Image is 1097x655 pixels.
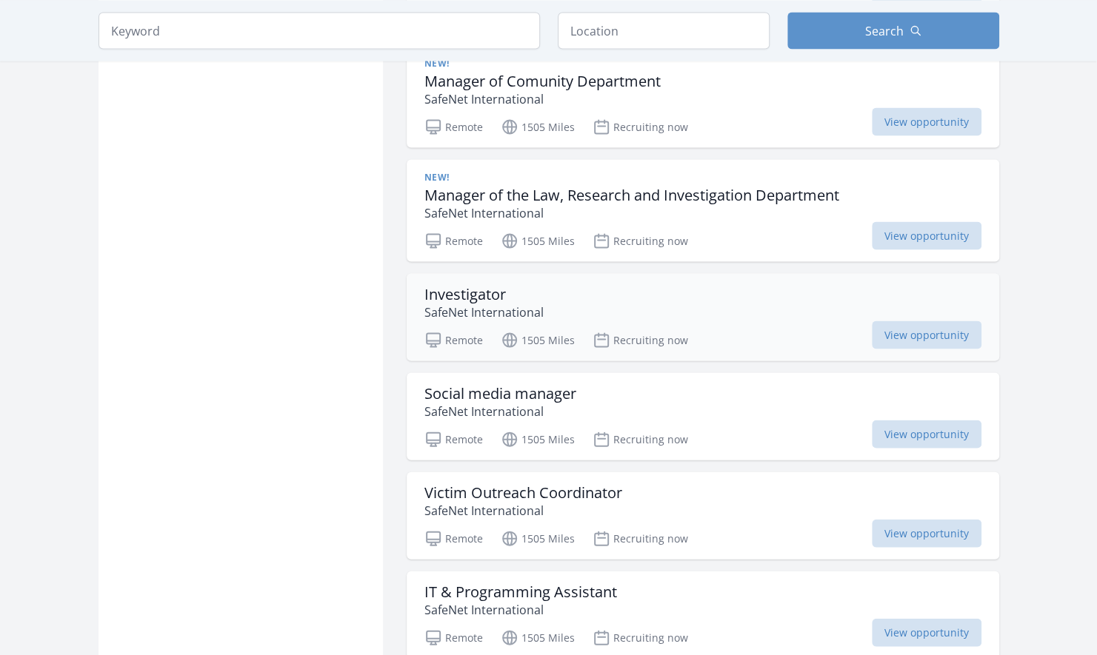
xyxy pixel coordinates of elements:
p: Recruiting now [593,628,688,646]
span: View opportunity [872,107,981,135]
p: Remote [424,529,483,547]
span: New! [424,171,450,183]
a: New! Manager of the Law, Research and Investigation Department SafeNet International Remote 1505 ... [407,159,999,261]
p: 1505 Miles [501,232,575,249]
a: Investigator SafeNet International Remote 1505 Miles Recruiting now View opportunity [407,273,999,360]
h3: Investigator [424,285,544,303]
p: Recruiting now [593,232,688,249]
span: View opportunity [872,519,981,547]
p: SafeNet International [424,402,576,420]
p: Remote [424,331,483,349]
span: View opportunity [872,221,981,249]
p: SafeNet International [424,204,839,221]
span: Search [865,21,904,39]
p: SafeNet International [424,90,661,107]
input: Location [558,12,770,49]
p: Recruiting now [593,529,688,547]
p: Remote [424,430,483,448]
a: Victim Outreach Coordinator SafeNet International Remote 1505 Miles Recruiting now View opportunity [407,471,999,559]
span: View opportunity [872,420,981,448]
h3: Manager of Comunity Department [424,72,661,90]
p: Recruiting now [593,331,688,349]
p: SafeNet International [424,501,622,519]
h3: Social media manager [424,384,576,402]
input: Keyword [99,12,540,49]
p: Recruiting now [593,118,688,135]
p: 1505 Miles [501,628,575,646]
p: 1505 Miles [501,529,575,547]
h3: Victim Outreach Coordinator [424,483,622,501]
p: Remote [424,628,483,646]
p: Recruiting now [593,430,688,448]
a: Social media manager SafeNet International Remote 1505 Miles Recruiting now View opportunity [407,372,999,460]
a: New! Manager of Comunity Department SafeNet International Remote 1505 Miles Recruiting now View o... [407,45,999,147]
p: Remote [424,118,483,135]
span: View opportunity [872,618,981,646]
span: View opportunity [872,320,981,349]
p: SafeNet International [424,303,544,320]
p: 1505 Miles [501,430,575,448]
p: SafeNet International [424,600,617,618]
p: 1505 Miles [501,331,575,349]
h3: IT & Programming Assistant [424,582,617,600]
span: New! [424,57,450,69]
p: 1505 Miles [501,118,575,135]
p: Remote [424,232,483,249]
button: Search [787,12,999,49]
h3: Manager of the Law, Research and Investigation Department [424,186,839,204]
